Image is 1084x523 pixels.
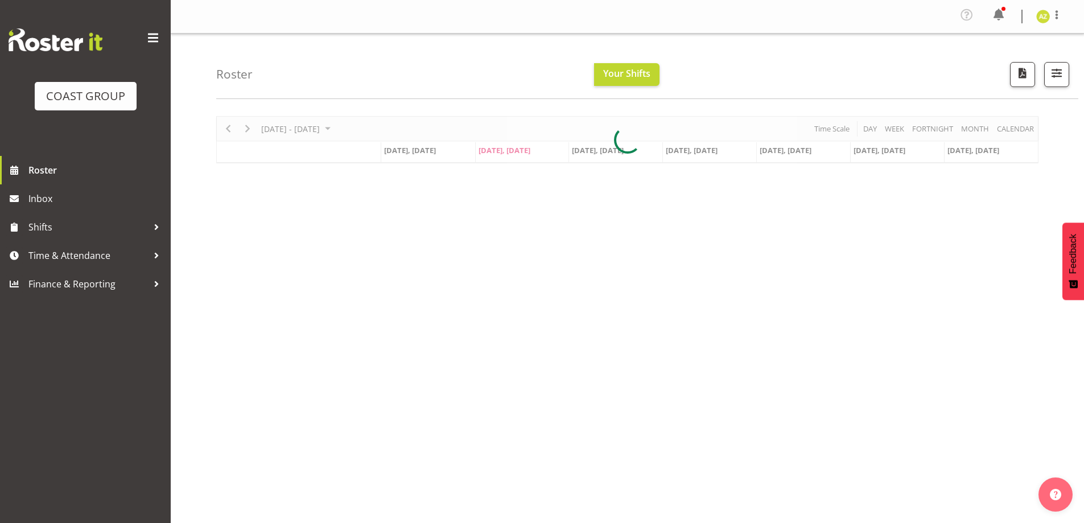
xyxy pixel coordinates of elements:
[603,67,650,80] span: Your Shifts
[46,88,125,105] div: COAST GROUP
[216,68,253,81] h4: Roster
[28,275,148,293] span: Finance & Reporting
[28,162,165,179] span: Roster
[1062,223,1084,300] button: Feedback - Show survey
[1010,62,1035,87] button: Download a PDF of the roster according to the set date range.
[28,247,148,264] span: Time & Attendance
[1044,62,1069,87] button: Filter Shifts
[28,190,165,207] span: Inbox
[9,28,102,51] img: Rosterit website logo
[1050,489,1061,500] img: help-xxl-2.png
[1036,10,1050,23] img: antonios-ziogas9956.jpg
[28,219,148,236] span: Shifts
[594,63,660,86] button: Your Shifts
[1068,234,1078,274] span: Feedback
